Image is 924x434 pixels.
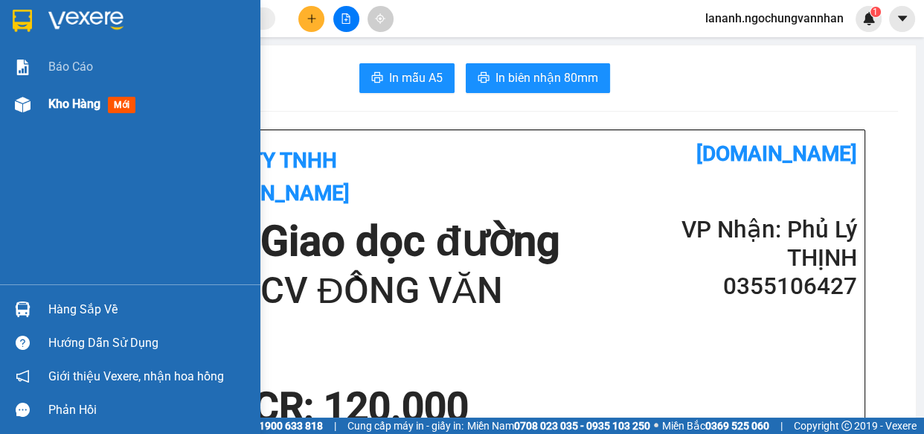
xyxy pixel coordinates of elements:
span: ⚪️ [654,423,658,429]
span: copyright [841,421,852,431]
div: Phản hồi [48,399,249,421]
img: warehouse-icon [15,97,31,112]
span: | [780,418,783,434]
span: plus [307,13,317,24]
b: Công ty TNHH [PERSON_NAME] [189,148,350,205]
img: solution-icon [15,60,31,75]
strong: 1900 633 818 [259,420,323,432]
h2: THỊNH [678,244,857,272]
span: CR : 120.000 [253,384,469,430]
button: caret-down [889,6,915,32]
h2: 0355106427 [678,272,857,301]
span: Miền Bắc [662,418,769,434]
span: lananh.ngochungvannhan [693,9,856,28]
button: plus [298,6,324,32]
span: Miền Nam [467,418,650,434]
span: | [334,418,336,434]
h1: CV ĐỒNG VĂN [260,267,559,315]
span: Báo cáo [48,57,93,76]
sup: 1 [870,7,881,17]
span: Giới thiệu Vexere, nhận hoa hồng [48,367,224,386]
strong: 0369 525 060 [705,420,769,432]
img: logo-vxr [13,10,32,32]
span: notification [16,369,30,383]
button: file-add [333,6,359,32]
strong: 0708 023 035 - 0935 103 250 [514,420,650,432]
span: aim [375,13,385,24]
span: 1 [873,7,878,17]
img: icon-new-feature [862,12,876,25]
div: Hướng dẫn sử dụng [48,332,249,354]
span: caret-down [896,12,909,25]
span: printer [478,71,490,86]
span: Kho hàng [48,97,100,111]
span: file-add [341,13,351,24]
span: In mẫu A5 [389,68,443,87]
span: question-circle [16,336,30,350]
span: message [16,403,30,417]
button: printerIn biên nhận 80mm [466,63,610,93]
button: aim [368,6,394,32]
span: printer [371,71,383,86]
h2: VP Nhận: Phủ Lý [678,216,857,244]
img: warehouse-icon [15,301,31,317]
span: mới [108,97,135,113]
span: In biên nhận 80mm [495,68,598,87]
div: Hàng sắp về [48,299,249,321]
button: printerIn mẫu A5 [359,63,455,93]
h1: Giao dọc đường [260,216,559,267]
b: [DOMAIN_NAME] [696,141,857,166]
span: Cung cấp máy in - giấy in: [347,418,463,434]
